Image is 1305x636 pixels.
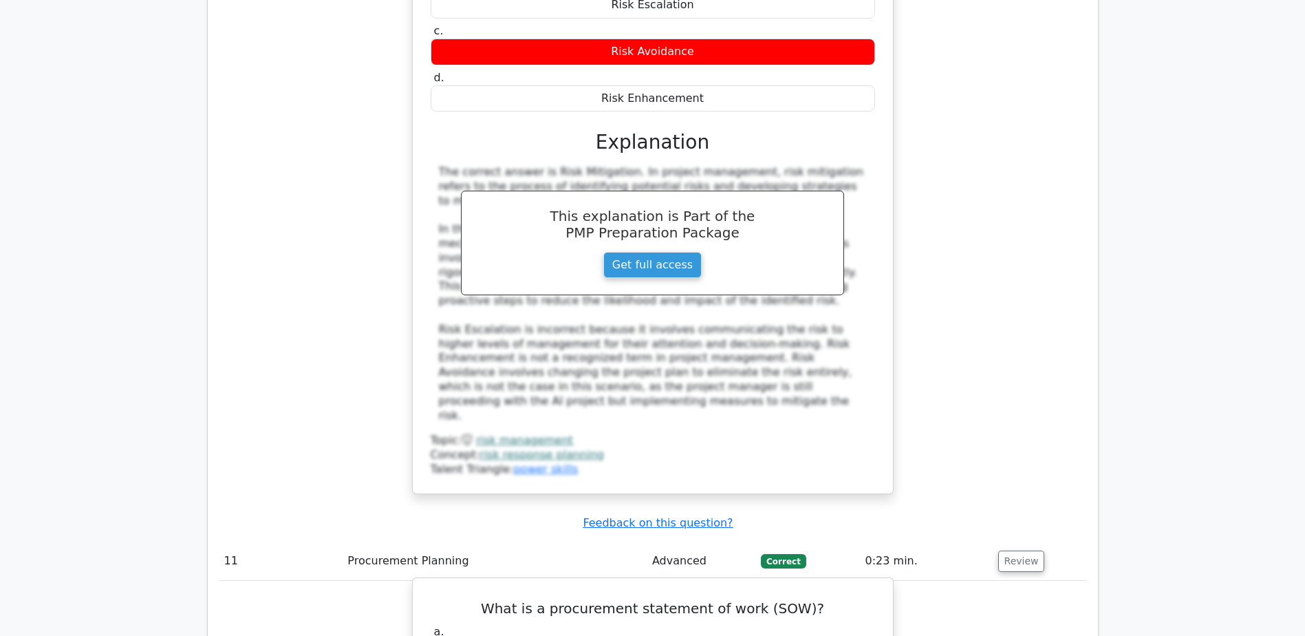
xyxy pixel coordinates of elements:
td: Procurement Planning [342,542,647,581]
h5: What is a procurement statement of work (SOW)? [429,600,876,617]
td: Advanced [647,542,755,581]
div: Concept: [431,448,875,463]
td: 11 [219,542,343,581]
h3: Explanation [439,131,867,154]
div: Topic: [431,434,875,448]
a: power skills [513,463,578,476]
div: Talent Triangle: [431,434,875,476]
td: 0:23 min. [860,542,993,581]
div: Risk Enhancement [431,85,875,112]
span: d. [434,71,444,84]
span: c. [434,24,444,37]
span: Correct [761,554,806,568]
a: Get full access [603,252,702,278]
button: Review [998,551,1045,572]
div: Risk Avoidance [431,39,875,65]
a: risk response planning [479,448,604,461]
div: The correct answer is Risk Mitigation. In project management, risk mitigation refers to the proce... [439,165,867,423]
a: risk management [476,434,573,447]
a: Feedback on this question? [583,516,733,529]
